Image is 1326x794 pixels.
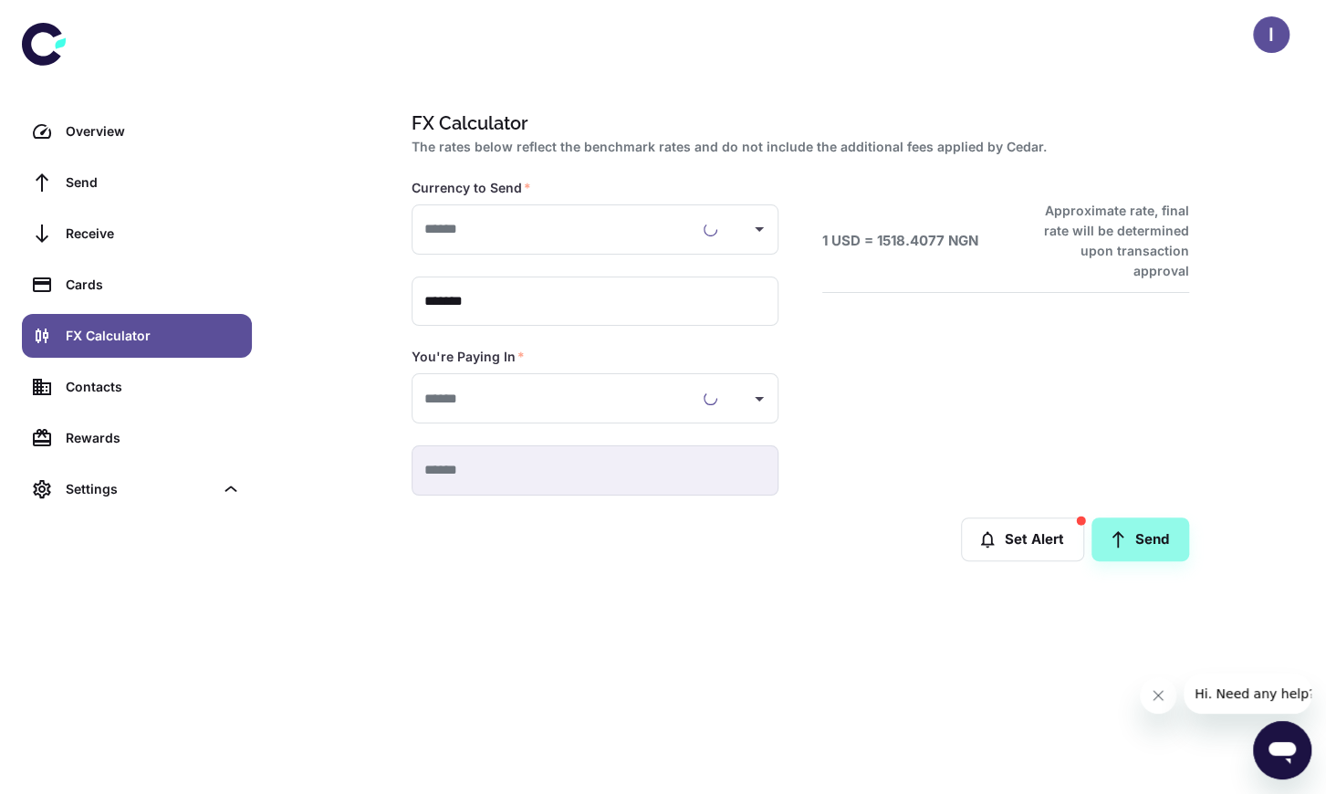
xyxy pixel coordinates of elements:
[412,179,531,197] label: Currency to Send
[1140,677,1176,714] iframe: Close message
[66,479,214,499] div: Settings
[22,110,252,153] a: Overview
[66,121,241,141] div: Overview
[22,212,252,256] a: Receive
[22,416,252,460] a: Rewards
[11,13,131,27] span: Hi. Need any help?
[66,172,241,193] div: Send
[22,161,252,204] a: Send
[22,314,252,358] a: FX Calculator
[412,348,525,366] label: You're Paying In
[747,216,772,242] button: Open
[961,517,1084,561] button: Set Alert
[1024,201,1189,281] h6: Approximate rate, final rate will be determined upon transaction approval
[22,263,252,307] a: Cards
[1184,674,1311,714] iframe: Message from company
[66,377,241,397] div: Contacts
[66,224,241,244] div: Receive
[822,231,978,252] h6: 1 USD = 1518.4077 NGN
[22,365,252,409] a: Contacts
[747,386,772,412] button: Open
[66,275,241,295] div: Cards
[66,326,241,346] div: FX Calculator
[22,467,252,511] div: Settings
[1253,16,1289,53] button: I
[1091,517,1189,561] a: Send
[412,110,1182,137] h1: FX Calculator
[66,428,241,448] div: Rewards
[1253,721,1311,779] iframe: Button to launch messaging window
